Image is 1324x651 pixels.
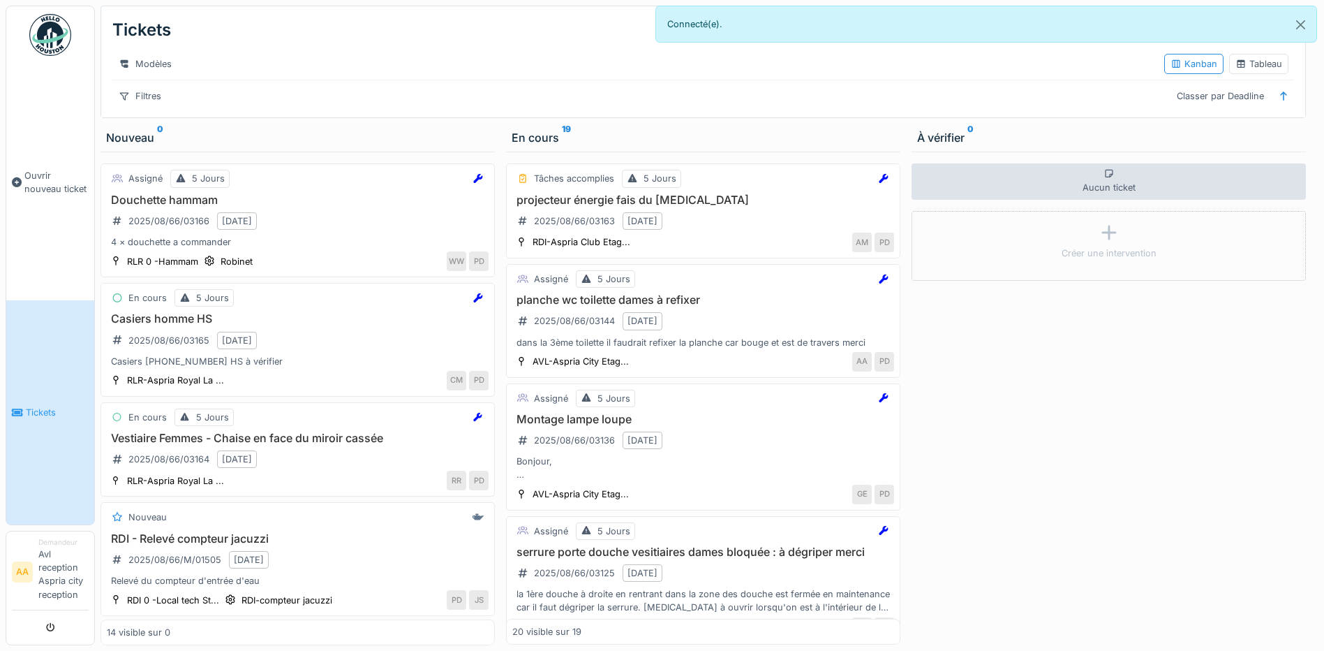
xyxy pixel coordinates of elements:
div: PD [469,251,489,271]
div: 5 Jours [644,172,676,185]
div: [DATE] [627,314,657,328]
div: RLR 0 -Hammam [127,255,198,268]
div: AM [852,233,872,252]
div: 4 × douchette a commander [107,235,489,249]
div: Tickets [112,12,171,48]
div: Casiers [PHONE_NUMBER] HS à vérifier [107,355,489,368]
div: 2025/08/66/03163 [534,214,615,228]
div: [DATE] [627,214,657,228]
span: Ouvrir nouveau ticket [24,169,89,196]
button: Close [1285,6,1316,43]
div: AA [852,352,872,372]
div: Assigné [128,172,163,185]
a: AA DemandeurAvl reception Aspria city reception [12,537,89,610]
a: Ouvrir nouveau ticket [6,64,94,300]
div: Nouveau [128,511,167,524]
div: [DATE] [222,453,252,466]
div: Connecté(e). [655,6,1318,43]
div: [DATE] [222,334,252,347]
div: AVL-Aspria City Etag... [533,355,629,368]
div: 2025/08/66/03136 [534,434,615,447]
div: la 1ère douche à droite en rentrant dans la zone des douche est fermée en maintenance car il faut... [512,587,894,614]
div: Filtres [112,86,168,106]
sup: 19 [562,129,571,146]
div: Modèles [112,54,178,74]
div: Robinet [221,255,253,268]
div: PD [875,233,894,252]
div: Relevé du compteur d'entrée d'eau [107,574,489,587]
div: 20 visible sur 19 [512,626,581,639]
div: [DATE] [222,214,252,228]
div: 2025/08/66/03166 [128,214,209,228]
h3: Casiers homme HS [107,312,489,325]
div: 2025/08/66/03125 [534,566,615,580]
sup: 0 [967,129,974,146]
div: RDI 0 -Local tech St... [127,594,219,607]
h3: Douchette hammam [107,193,489,207]
div: [DATE] [627,566,657,580]
div: 5 Jours [597,272,630,286]
div: En cours [128,411,167,424]
div: RR [447,471,466,490]
div: 2025/08/66/03144 [534,314,615,328]
div: À vérifier [917,129,1300,146]
div: WW [447,251,466,271]
sup: 0 [157,129,163,146]
div: [DATE] [627,434,657,447]
h3: projecteur énergie fais du [MEDICAL_DATA] [512,193,894,207]
div: 5 Jours [196,411,229,424]
div: PD [469,371,489,390]
h3: Montage lampe loupe [512,413,894,426]
h3: serrure porte douche vesitiaires dames bloquée : à dégriper merci [512,546,894,559]
li: Avl reception Aspria city reception [38,537,89,607]
span: Tickets [26,406,89,419]
div: 5 Jours [196,291,229,305]
div: RLR-Aspria Royal La ... [127,374,224,387]
div: Aucun ticket [912,163,1306,200]
div: Kanban [1170,57,1217,71]
div: PD [447,590,466,610]
div: Bonjour, Serait-il possible de monter la nouvelle lampe-loupe que nous nous avons reçue au Spa à ... [512,455,894,481]
div: 2025/08/66/03164 [128,453,209,466]
div: AVL-Aspria City Etag... [533,488,629,501]
div: [DATE] [234,553,264,566]
div: Créer une intervention [1062,247,1156,260]
div: 2025/08/66/03165 [128,334,209,347]
li: AA [12,562,33,583]
div: GE [852,485,872,504]
div: CM [447,371,466,390]
div: Classer par Deadline [1170,86,1270,106]
div: AF [852,617,872,637]
div: RDI-compteur jacuzzi [241,594,332,607]
div: PD [875,485,894,504]
div: PD [469,471,489,490]
div: Assigné [534,272,568,286]
div: 5 Jours [192,172,225,185]
div: JS [469,590,489,610]
div: Tableau [1235,57,1282,71]
div: 14 visible sur 0 [107,626,170,639]
div: Assigné [534,392,568,405]
div: Tâches accomplies [534,172,614,185]
div: En cours [128,291,167,305]
div: RLR-Aspria Royal La ... [127,474,224,488]
div: 5 Jours [597,525,630,538]
h3: RDI - Relevé compteur jacuzzi [107,532,489,546]
a: Tickets [6,300,94,524]
div: 5 Jours [597,392,630,405]
h3: planche wc toilette dames à refixer [512,293,894,307]
div: Assigné [534,525,568,538]
h3: Vestiaire Femmes - Chaise en face du miroir cassée [107,432,489,445]
div: En cours [512,129,895,146]
div: PD [875,352,894,372]
img: Badge_color-CXgf-gQk.svg [29,14,71,56]
div: 2025/08/66/M/01505 [128,553,221,566]
div: dans la 3ème toilette il faudrait refixer la planche car bouge et est de travers merci [512,336,894,349]
div: Demandeur [38,537,89,548]
div: RDI-Aspria Club Etag... [533,235,630,249]
div: PD [875,617,894,637]
div: Nouveau [106,129,489,146]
